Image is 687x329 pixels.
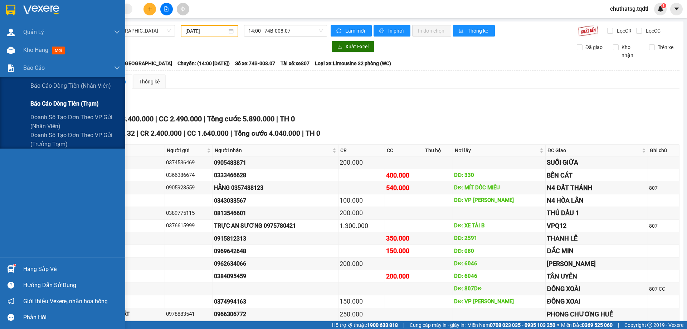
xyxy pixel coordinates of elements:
span: Quản Lý [23,28,44,37]
div: 200.000 [340,208,384,218]
span: Người gửi [167,146,205,154]
button: syncLàm mới [331,25,372,37]
div: 0389775115 [166,209,211,218]
span: Số xe: 74B-008.07 [235,59,275,67]
div: 0813546601 [214,209,337,218]
sup: 1 [14,264,16,266]
div: ĐẮC MIN [547,246,647,256]
div: N4 HÒA LÂN [547,195,647,205]
div: N4 ĐẤT THÁNH [547,183,647,193]
span: CC 1.640.000 [187,129,229,137]
span: Kho hàng [23,47,48,53]
span: question-circle [8,282,14,289]
div: DĐ: VP [PERSON_NAME] [454,297,544,306]
span: Loại xe: Limousine 32 phòng (WC) [315,59,391,67]
span: Tài xế: xe807 [281,59,310,67]
span: copyright [647,323,652,328]
span: aim [180,6,185,11]
div: 540.000 [386,183,422,193]
div: DĐ: MÍT DỐC MIẾU [454,184,544,192]
span: Báo cáo [23,63,45,72]
span: Làm mới [345,27,366,35]
span: Xuất Excel [345,43,369,50]
th: CR [338,145,385,156]
span: Doanh số tạo đơn theo VP gửi (trưởng trạm) [30,131,120,149]
span: | [204,115,205,123]
strong: 1900 633 818 [367,322,398,328]
button: printerIn phơi [374,25,410,37]
div: 350.000 [386,233,422,243]
span: Doanh số tạo đơn theo VP gửi (nhân viên) [30,113,120,131]
th: CC [385,145,423,156]
span: Kho nhận [619,43,644,59]
div: 0915812313 [214,234,337,243]
div: DĐ: VP [PERSON_NAME] [454,196,544,205]
div: DĐ: 080 [454,247,544,256]
span: Đã giao [583,43,605,51]
span: Nơi lấy [455,146,538,154]
span: Báo cáo dòng tiền (nhân viên) [30,81,111,90]
span: | [230,129,232,137]
button: bar-chartThống kê [453,25,495,37]
span: message [8,314,14,321]
span: 14:00 - 74B-008.07 [248,25,323,36]
span: mới [52,47,65,54]
div: 807 [649,222,678,230]
span: Báo cáo dòng tiền (trạm) [30,99,99,108]
span: Tổng cước 4.040.000 [234,129,300,137]
div: DĐ: 6046 [454,272,544,281]
div: VPQ12 [547,221,647,231]
div: BẾN CÁT [547,170,647,180]
div: 0374536469 [166,159,211,167]
div: THỦ DẦU 1 [547,208,647,218]
div: 0966306772 [214,310,337,319]
div: Hướng dẫn sử dụng [23,280,120,291]
div: 807 [649,184,678,192]
div: ĐÔNG XOAI [547,296,647,306]
span: | [155,115,157,123]
div: THANH LỄ [547,233,647,243]
img: icon-new-feature [657,6,664,12]
span: down [114,29,120,35]
span: Miền Nam [467,321,555,329]
span: ⚪️ [557,324,559,326]
div: 150.000 [340,296,384,306]
span: | [137,129,138,137]
span: Tổng cước 5.890.000 [207,115,274,123]
div: DĐ: 330 [454,171,544,180]
span: | [276,115,278,123]
div: 0384095459 [214,272,337,281]
div: HẰNG 0357488123 [214,183,337,192]
div: 400.000 [386,170,422,180]
span: | [302,129,304,137]
div: 0376615999 [166,222,211,230]
span: notification [8,298,14,305]
div: 100.000 [340,195,384,205]
span: ĐC Giao [547,146,640,154]
div: 0905483871 [214,158,337,167]
div: PHONG CHƯƠNG HUẾ [547,309,647,319]
div: 0333466628 [214,171,337,180]
div: TÂN UYÊN [547,271,647,281]
img: warehouse-icon [7,47,15,54]
span: CR 3.400.000 [111,115,154,123]
span: Thống kê [468,27,489,35]
div: SUỐI GIỮA [547,158,647,168]
img: warehouse-icon [7,29,15,36]
span: CC 2.490.000 [159,115,202,123]
span: Chuyến: (14:00 [DATE]) [177,59,230,67]
span: plus [147,6,152,11]
span: 1 [662,3,665,8]
th: Thu hộ [423,145,453,156]
div: 0374994163 [214,297,337,306]
div: 0905923559 [166,184,211,192]
div: 200.000 [340,158,384,168]
div: DĐ: 2591 [454,234,544,243]
span: Người nhận [215,146,331,154]
sup: 1 [661,3,666,8]
span: sync [336,28,342,34]
span: Miền Bắc [561,321,613,329]
button: plus [143,3,156,15]
div: ĐỒNG XOÀI [547,284,647,294]
button: In đơn chọn [412,25,451,37]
